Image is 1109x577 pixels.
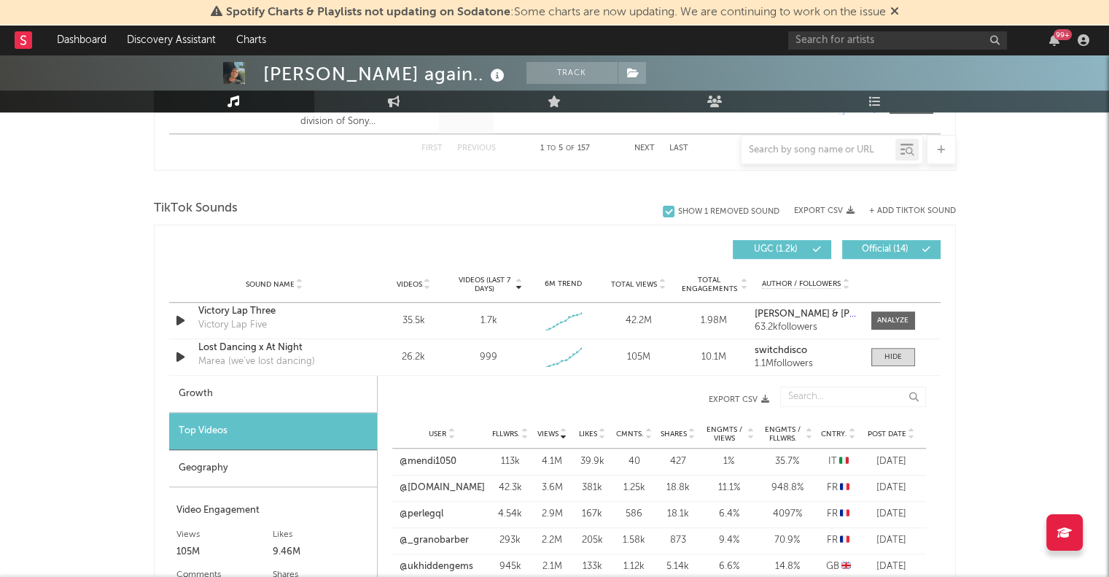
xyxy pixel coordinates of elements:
[576,507,609,522] div: 167k
[480,350,497,365] div: 999
[226,7,886,18] span: : Some charts are now updating. We are continuing to work on the issue
[154,200,238,217] span: TikTok Sounds
[762,279,841,289] span: Author / Followers
[755,346,856,356] a: switchdisco
[536,559,569,574] div: 2.1M
[742,144,895,156] input: Search by song name or URL
[400,533,469,548] a: @_granobarber
[529,279,597,290] div: 6M Trend
[400,454,456,469] a: @mendi1050
[117,26,226,55] a: Discovery Assistant
[454,276,513,293] span: Videos (last 7 days)
[616,559,653,574] div: 1.12k
[616,533,653,548] div: 1.58k
[742,245,809,254] span: UGC ( 1.2k )
[840,509,849,519] span: 🇫🇷
[704,481,755,495] div: 11.1 %
[273,526,370,543] div: Likes
[536,533,569,548] div: 2.2M
[536,454,569,469] div: 4.1M
[762,481,813,495] div: 948.8 %
[842,240,941,259] button: Official(14)
[678,207,779,217] div: Show 1 Removed Sound
[820,559,857,574] div: GB
[492,559,529,574] div: 945k
[576,559,609,574] div: 133k
[680,314,747,328] div: 1.98M
[660,559,696,574] div: 5.14k
[704,454,755,469] div: 1 %
[176,543,273,561] div: 105M
[820,454,857,469] div: IT
[169,450,377,487] div: Geography
[198,355,315,369] div: Marea (we’ve lost dancing)
[380,350,448,365] div: 26.2k
[704,533,755,548] div: 9.4 %
[855,207,956,215] button: + Add TikTok Sound
[198,318,267,333] div: Victory Lap Five
[864,559,919,574] div: [DATE]
[492,507,529,522] div: 4.54k
[1049,34,1059,46] button: 99+
[604,314,672,328] div: 42.2M
[820,533,857,548] div: FR
[864,454,919,469] div: [DATE]
[526,62,618,84] button: Track
[480,314,497,328] div: 1.7k
[762,559,813,574] div: 14.8 %
[47,26,117,55] a: Dashboard
[400,481,485,495] a: @[DOMAIN_NAME]
[176,526,273,543] div: Views
[176,502,370,519] div: Video Engagement
[680,276,739,293] span: Total Engagements
[492,430,520,438] span: Fllwrs.
[704,507,755,522] div: 6.4 %
[492,533,529,548] div: 293k
[755,359,856,369] div: 1.1M followers
[755,309,1054,319] strong: [PERSON_NAME] & [PERSON_NAME] & SkeptaTV & [PERSON_NAME]
[536,507,569,522] div: 2.9M
[429,430,446,438] span: User
[890,7,899,18] span: Dismiss
[537,430,559,438] span: Views
[407,395,769,404] button: Export CSV
[755,322,856,333] div: 63.2k followers
[616,507,653,522] div: 586
[616,454,653,469] div: 40
[1054,29,1072,40] div: 99 +
[839,457,849,466] span: 🇮🇹
[492,481,529,495] div: 42.3k
[198,341,351,355] a: Lost Dancing x At Night
[755,309,856,320] a: [PERSON_NAME] & [PERSON_NAME] & SkeptaTV & [PERSON_NAME]
[263,62,508,86] div: [PERSON_NAME] again..
[660,481,696,495] div: 18.8k
[840,483,849,492] span: 🇫🇷
[868,430,906,438] span: Post Date
[762,507,813,522] div: 4097 %
[576,454,609,469] div: 39.9k
[780,387,926,407] input: Search...
[762,425,804,443] span: Engmts / Fllwrs.
[616,430,644,438] span: Cmnts.
[169,376,377,413] div: Growth
[660,454,696,469] div: 427
[852,245,919,254] span: Official ( 14 )
[492,454,529,469] div: 113k
[579,430,597,438] span: Likes
[680,350,747,365] div: 10.1M
[198,304,351,319] a: Victory Lap Three
[273,543,370,561] div: 9.46M
[660,533,696,548] div: 873
[788,31,1007,50] input: Search for artists
[820,481,857,495] div: FR
[762,533,813,548] div: 70.9 %
[226,26,276,55] a: Charts
[536,481,569,495] div: 3.6M
[616,481,653,495] div: 1.25k
[576,533,609,548] div: 205k
[869,207,956,215] button: + Add TikTok Sound
[821,430,847,438] span: Cntry.
[755,346,807,355] strong: switchdisco
[820,507,857,522] div: FR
